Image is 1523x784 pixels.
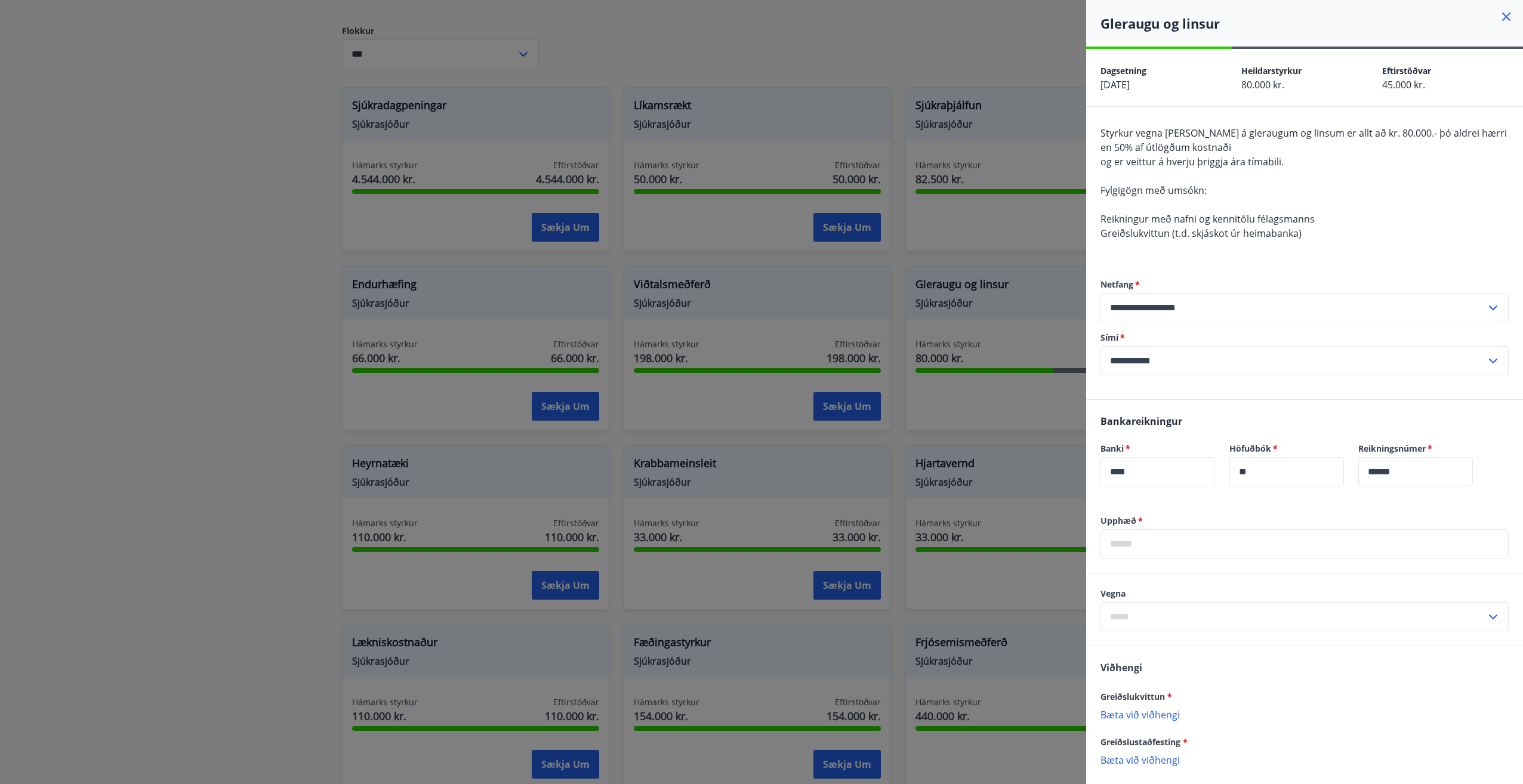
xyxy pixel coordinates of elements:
[1100,14,1523,32] h4: Gleraugu og linsur
[1100,588,1509,600] label: Vegna
[1100,184,1207,197] span: Fylgigögn með umsókn:
[1100,708,1509,720] p: Bæta við viðhengi
[1100,415,1182,428] span: Bankareikningur
[1100,515,1509,527] label: Upphæð
[1241,65,1302,76] span: Heildarstyrkur
[1382,65,1431,76] span: Eftirstöðvar
[1382,78,1425,91] span: 45.000 kr.
[1100,332,1509,344] label: Sími
[1100,279,1509,291] label: Netfang
[1100,212,1315,226] span: Reikningur með nafni og kennitölu félagsmanns
[1100,126,1507,154] span: Styrkur vegna [PERSON_NAME] á gleraugum og linsum er allt að kr. 80.000.- þó aldrei hærri en 50% ...
[1100,529,1509,558] div: Upphæð
[1100,691,1172,702] span: Greiðslukvittun
[1358,443,1473,455] label: Reikningsnúmer
[1229,443,1344,455] label: Höfuðbók
[1100,227,1302,240] span: Greiðslukvittun (t.d. skjáskot úr heimabanka)
[1100,661,1142,674] span: Viðhengi
[1100,155,1284,168] span: og er veittur á hverju þriggja ára tímabili.
[1100,78,1130,91] span: [DATE]
[1100,65,1146,76] span: Dagsetning
[1100,443,1215,455] label: Banki
[1241,78,1284,91] span: 80.000 kr.
[1100,736,1188,748] span: Greiðslustaðfesting
[1100,754,1509,766] p: Bæta við viðhengi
